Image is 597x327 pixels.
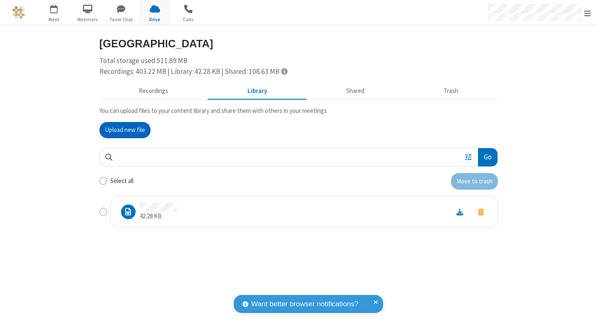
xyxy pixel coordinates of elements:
button: Content library [208,83,307,99]
div: Total storage used 511.89 MB [99,56,498,77]
span: Drive [139,16,170,23]
span: Totals displayed include files that have been moved to the trash. [281,68,287,75]
p: 42.28 KB [140,212,177,221]
span: Team Chat [106,16,137,23]
button: Go [478,148,497,167]
img: QA Selenium DO NOT DELETE OR CHANGE [12,6,25,19]
span: Calls [173,16,204,23]
button: Trash [404,83,498,99]
h3: [GEOGRAPHIC_DATA] [99,38,498,49]
button: Move to trash [471,206,491,217]
span: Webinars [72,16,103,23]
span: Meet [39,16,70,23]
label: Select all [110,176,133,186]
a: Download file [449,207,471,217]
button: Move to trash [451,173,498,190]
button: Recorded meetings [99,83,208,99]
div: Recordings: 403.22 MB | Library: 42.28 KB | Shared: 108.63 MB [99,66,498,77]
span: Want better browser notifications? [251,299,358,310]
p: You can upload files to your content library and share them with others in your meetings [99,106,498,116]
button: Shared during meetings [307,83,404,99]
button: Upload new file [99,122,150,139]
